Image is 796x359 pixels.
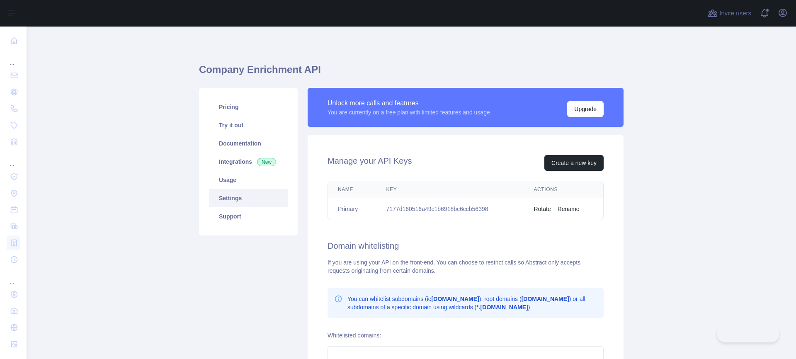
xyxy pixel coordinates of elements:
div: If you are using your API on the front-end. You can choose to restrict calls so Abstract only acc... [328,258,604,275]
div: ... [7,50,20,66]
b: [DOMAIN_NAME] [522,296,569,302]
b: *.[DOMAIN_NAME] [476,304,528,310]
th: Name [328,181,376,198]
a: Pricing [209,98,288,116]
h2: Manage your API Keys [328,155,412,171]
button: Create a new key [544,155,604,171]
a: Try it out [209,116,288,134]
th: Key [376,181,524,198]
a: Integrations New [209,153,288,171]
a: Support [209,207,288,226]
div: ... [7,151,20,167]
div: ... [7,269,20,285]
button: Upgrade [567,101,604,117]
h2: Domain whitelisting [328,240,604,252]
div: You are currently on a free plan with limited features and usage [328,108,490,116]
span: New [257,158,276,166]
span: Invite users [719,9,751,18]
iframe: Toggle Customer Support [717,325,779,342]
button: Invite users [706,7,753,20]
th: Actions [524,181,603,198]
a: Settings [209,189,288,207]
button: Rename [558,205,580,213]
div: Unlock more calls and features [328,98,490,108]
h1: Company Enrichment API [199,63,624,83]
label: Whitelisted domains: [328,332,381,339]
td: Primary [328,198,376,220]
b: [DOMAIN_NAME] [432,296,479,302]
button: Rotate [534,205,551,213]
a: Usage [209,171,288,189]
p: You can whitelist subdomains (ie ), root domains ( ) or all subdomains of a specific domain using... [347,295,597,311]
td: 7177d160516a49c1b6918bc6ccb56398 [376,198,524,220]
a: Documentation [209,134,288,153]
